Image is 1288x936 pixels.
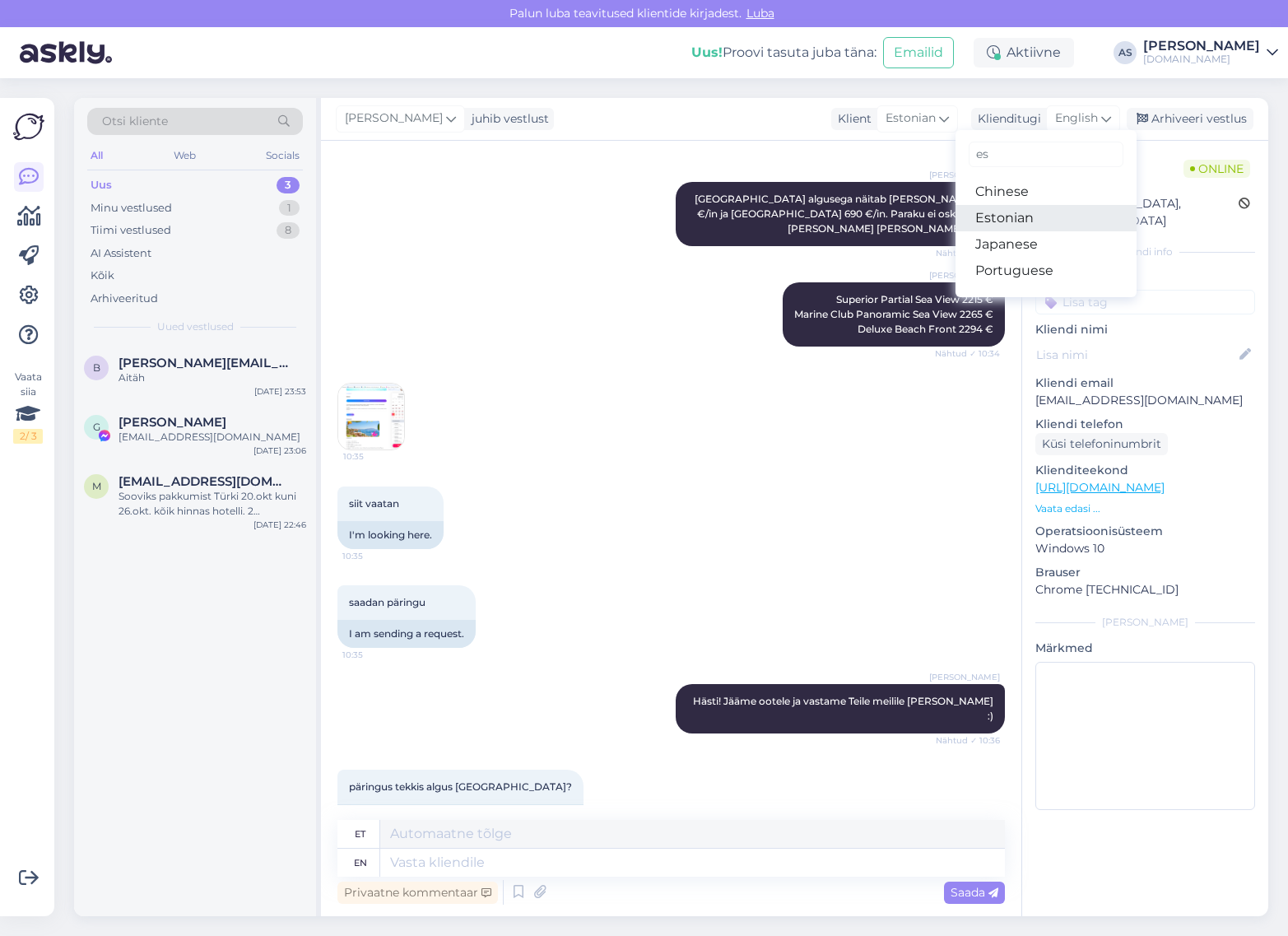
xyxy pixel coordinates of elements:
span: 10:35 [342,649,404,661]
span: Otsi kliente [102,113,168,130]
div: Web [170,145,199,166]
span: [PERSON_NAME] [345,109,443,128]
div: [DATE] 23:53 [254,385,306,398]
span: m [92,480,101,492]
span: [PERSON_NAME] [929,169,1000,181]
div: [EMAIL_ADDRESS][DOMAIN_NAME] [119,430,306,445]
div: Proovi tasuta juba täna: [691,43,876,63]
div: Aktiivne [974,38,1074,68]
div: Minu vestlused [91,200,172,217]
p: Vaata edasi ... [1035,501,1255,516]
span: 10:35 [342,550,404,562]
p: Märkmed [1035,640,1255,657]
span: saadan päringu [349,596,425,608]
span: Saada [951,885,998,900]
span: [GEOGRAPHIC_DATA] algusega näitab [PERSON_NAME] 781 €/in ja [GEOGRAPHIC_DATA] 690 €/in. Paraku ei... [695,193,996,235]
span: bernela@gmail.com [119,356,290,370]
p: Kliendi nimi [1035,321,1255,338]
div: Arhiveeritud [91,291,158,307]
span: Nähtud ✓ 10:36 [936,734,1000,747]
span: Luba [742,6,779,21]
div: Vaata siia [13,370,43,444]
div: Socials [263,145,303,166]
p: Chrome [TECHNICAL_ID] [1035,581,1255,598]
a: Japanese [956,231,1137,258]
p: Kliendi telefon [1035,416,1255,433]
a: [PERSON_NAME][DOMAIN_NAME] [1143,40,1278,66]
a: Portuguese [956,258,1137,284]
div: [PERSON_NAME] [1035,615,1255,630]
p: Kliendi email [1035,375,1255,392]
div: et [355,820,365,848]
a: Estonian [956,205,1137,231]
a: Chinese [956,179,1137,205]
span: [PERSON_NAME] [929,671,1000,683]
div: Uus [91,177,112,193]
span: Uued vestlused [157,319,234,334]
p: Operatsioonisüsteem [1035,523,1255,540]
p: [EMAIL_ADDRESS][DOMAIN_NAME] [1035,392,1255,409]
span: Gerda Saarna [119,415,226,430]
span: Superior Partial Sea View 2215 € Marine Club Panoramic Sea View 2265 € Deluxe Beach Front 2294 € [794,293,993,335]
p: Klienditeekond [1035,462,1255,479]
span: b [93,361,100,374]
p: Kliendi tag'id [1035,269,1255,286]
input: Lisa tag [1035,290,1255,314]
p: Brauser [1035,564,1255,581]
div: Küsi telefoninumbrit [1035,433,1168,455]
div: [DATE] 22:46 [253,519,306,531]
div: Klienditugi [971,110,1041,128]
div: Privaatne kommentaar [337,882,498,904]
span: G [93,421,100,433]
div: Kliendi info [1035,244,1255,259]
div: Arhiveeri vestlus [1127,108,1253,130]
div: Tiimi vestlused [91,222,171,239]
div: All [87,145,106,166]
div: Klient [831,110,872,128]
span: siit vaatan [349,497,399,510]
div: I am sending a request. [337,620,476,648]
div: juhib vestlust [465,110,549,128]
div: I'm looking here. [337,521,444,549]
div: 3 [277,177,300,193]
img: Askly Logo [13,111,44,142]
div: 8 [277,222,300,239]
img: Attachment [338,384,404,449]
div: Did the query start with Riga? [337,804,584,832]
a: [URL][DOMAIN_NAME] [1035,480,1165,495]
div: Kõik [91,268,114,284]
input: Lisa nimi [1036,346,1236,364]
span: Estonian [886,109,936,128]
input: Kirjuta, millist tag'i otsid [969,142,1123,167]
span: Online [1183,160,1250,178]
button: Emailid [883,37,954,68]
span: maili@raama.ee [119,474,290,489]
b: Uus! [691,44,723,60]
div: [GEOGRAPHIC_DATA], [GEOGRAPHIC_DATA] [1040,195,1239,230]
span: päringus tekkis algus [GEOGRAPHIC_DATA]? [349,780,572,793]
div: AS [1114,41,1137,64]
div: en [354,849,367,877]
p: Windows 10 [1035,540,1255,557]
div: 1 [279,200,300,217]
span: Nähtud ✓ 10:34 [935,347,1000,360]
span: Hästi! Jääme ootele ja vastame Teile meilile [PERSON_NAME] :) [693,695,996,722]
div: [DOMAIN_NAME] [1143,53,1260,66]
span: English [1055,109,1098,128]
div: AI Assistent [91,245,151,262]
div: 2 / 3 [13,429,43,444]
div: [PERSON_NAME] [1143,40,1260,53]
span: [PERSON_NAME] [929,269,1000,282]
div: [DATE] 23:06 [253,445,306,457]
div: Aitäh [119,370,306,385]
span: Nähtud ✓ 10:33 [936,247,1000,259]
span: 10:35 [343,450,405,463]
div: Sooviks pakkumist Türki 20.okt kuni 26.okt. kõik hinnas hotelli. 2 täiskasvanut ja kaks 14 a last... [119,489,306,519]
